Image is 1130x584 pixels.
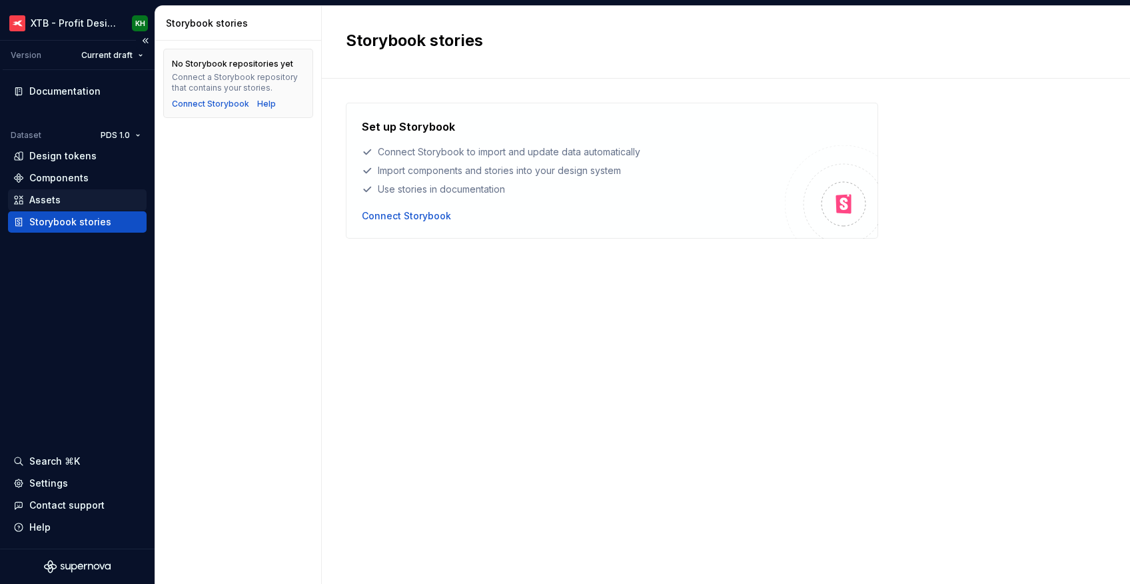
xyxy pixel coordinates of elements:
button: Search ⌘K [8,451,147,472]
div: Connect a Storybook repository that contains your stories. [172,72,304,93]
a: Documentation [8,81,147,102]
span: Current draft [81,50,133,61]
div: Documentation [29,85,101,98]
span: PDS 1.0 [101,130,130,141]
svg: Supernova Logo [44,560,111,573]
div: Connect Storybook to import and update data automatically [362,145,785,159]
img: 69bde2f7-25a0-4577-ad58-aa8b0b39a544.png [9,15,25,31]
div: Settings [29,477,68,490]
div: No Storybook repositories yet [172,59,293,69]
button: Help [8,517,147,538]
div: Use stories in documentation [362,183,785,196]
div: Dataset [11,130,41,141]
div: Storybook stories [29,215,111,229]
a: Components [8,167,147,189]
a: Settings [8,473,147,494]
a: Storybook stories [8,211,147,233]
div: Import components and stories into your design system [362,164,785,177]
h4: Set up Storybook [362,119,455,135]
div: Assets [29,193,61,207]
div: Search ⌘K [29,455,80,468]
button: Collapse sidebar [136,31,155,50]
button: PDS 1.0 [95,126,147,145]
div: Version [11,50,41,61]
a: Help [257,99,276,109]
a: Design tokens [8,145,147,167]
h2: Storybook stories [346,30,1090,51]
div: Contact support [29,499,105,512]
div: Help [29,521,51,534]
a: Assets [8,189,147,211]
button: Contact support [8,495,147,516]
div: Components [29,171,89,185]
button: Current draft [75,46,149,65]
button: Connect Storybook [362,209,451,223]
button: XTB - Profit Design SystemKH [3,9,152,37]
div: Storybook stories [166,17,316,30]
button: Connect Storybook [172,99,249,109]
div: XTB - Profit Design System [31,17,116,30]
div: Design tokens [29,149,97,163]
div: KH [135,18,145,29]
